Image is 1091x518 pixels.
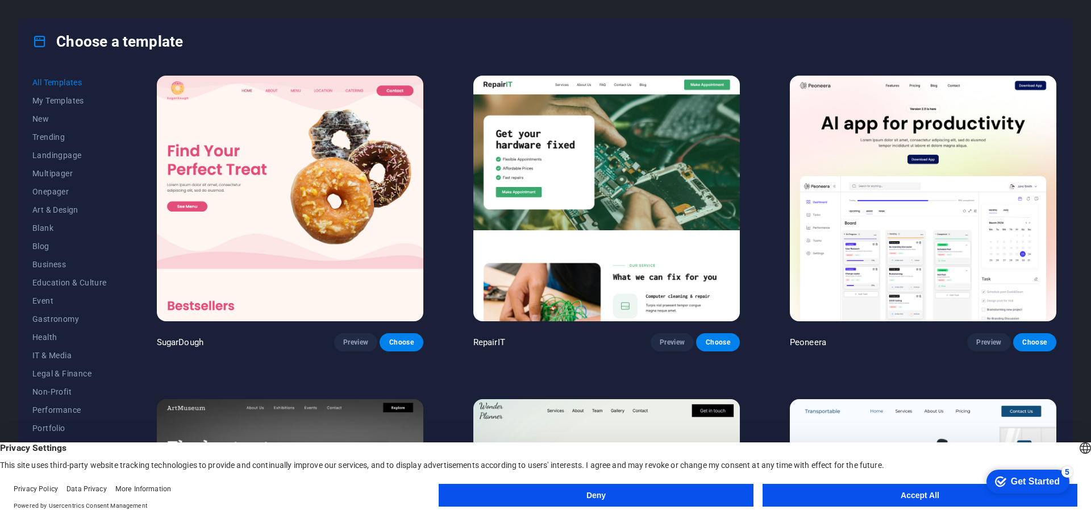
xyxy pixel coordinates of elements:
[32,151,107,160] span: Landingpage
[473,76,740,321] img: RepairIT
[32,146,107,164] button: Landingpage
[380,333,423,351] button: Choose
[32,346,107,364] button: IT & Media
[32,401,107,419] button: Performance
[84,2,95,14] div: 5
[1013,333,1056,351] button: Choose
[334,333,377,351] button: Preview
[32,296,107,305] span: Event
[32,419,107,437] button: Portfolio
[34,13,82,23] div: Get Started
[32,437,107,455] button: Services
[157,337,203,348] p: SugarDough
[32,164,107,183] button: Multipager
[32,310,107,328] button: Gastronomy
[32,387,107,396] span: Non-Profit
[32,187,107,196] span: Onepager
[32,314,107,324] span: Gastronomy
[32,223,107,233] span: Blank
[32,292,107,310] button: Event
[1022,338,1047,347] span: Choose
[660,338,685,347] span: Preview
[157,76,423,321] img: SugarDough
[705,338,730,347] span: Choose
[32,255,107,273] button: Business
[32,205,107,214] span: Art & Design
[32,351,107,360] span: IT & Media
[9,6,92,30] div: Get Started 5 items remaining, 0% complete
[473,337,505,348] p: RepairIT
[32,96,107,105] span: My Templates
[32,183,107,201] button: Onepager
[32,237,107,255] button: Blog
[32,114,107,123] span: New
[967,333,1010,351] button: Preview
[32,110,107,128] button: New
[32,32,183,51] h4: Choose a template
[32,219,107,237] button: Blank
[343,338,368,347] span: Preview
[651,333,694,351] button: Preview
[32,132,107,142] span: Trending
[696,333,739,351] button: Choose
[32,201,107,219] button: Art & Design
[32,369,107,378] span: Legal & Finance
[32,92,107,110] button: My Templates
[32,78,107,87] span: All Templates
[32,364,107,383] button: Legal & Finance
[790,76,1056,321] img: Peoneera
[32,242,107,251] span: Blog
[32,383,107,401] button: Non-Profit
[32,333,107,342] span: Health
[32,405,107,415] span: Performance
[32,169,107,178] span: Multipager
[389,338,414,347] span: Choose
[32,73,107,92] button: All Templates
[32,328,107,346] button: Health
[32,128,107,146] button: Trending
[32,278,107,287] span: Education & Culture
[976,338,1001,347] span: Preview
[32,273,107,292] button: Education & Culture
[32,260,107,269] span: Business
[790,337,826,348] p: Peoneera
[32,424,107,433] span: Portfolio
